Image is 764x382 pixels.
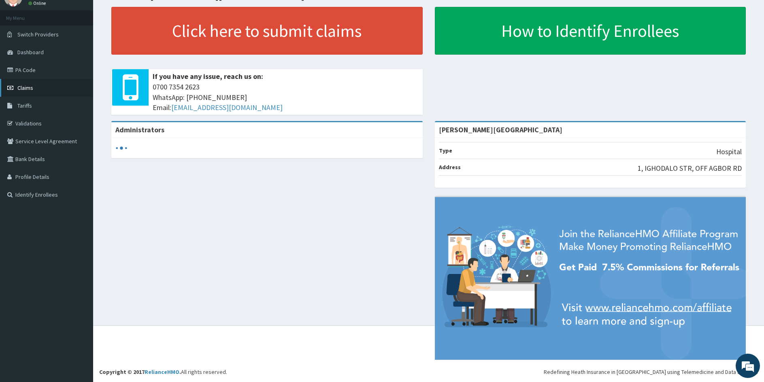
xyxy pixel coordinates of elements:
a: Click here to submit claims [111,7,423,55]
strong: Copyright © 2017 . [99,368,181,376]
a: Online [28,0,48,6]
span: 0700 7354 2623 WhatsApp: [PHONE_NUMBER] Email: [153,82,419,113]
b: Administrators [115,125,164,134]
img: provider-team-banner.png [435,197,746,360]
p: 1, IGHODALO STR, OFF AGBOR RD [638,163,742,174]
a: How to Identify Enrollees [435,7,746,55]
b: Address [439,163,461,171]
svg: audio-loading [115,142,128,154]
span: We're online! [47,102,112,184]
b: If you have any issue, reach us on: [153,72,263,81]
div: Redefining Heath Insurance in [GEOGRAPHIC_DATA] using Telemedicine and Data Science! [544,368,758,376]
b: Type [439,147,452,154]
a: RelianceHMO [145,368,179,376]
p: Hospital [716,146,742,157]
a: [EMAIL_ADDRESS][DOMAIN_NAME] [171,103,283,112]
strong: [PERSON_NAME][GEOGRAPHIC_DATA] [439,125,562,134]
textarea: Type your message and hit 'Enter' [4,221,154,249]
span: Tariffs [17,102,32,109]
span: Claims [17,84,33,91]
span: Dashboard [17,49,44,56]
span: Switch Providers [17,31,59,38]
footer: All rights reserved. [93,325,764,382]
div: Chat with us now [42,45,136,56]
div: Minimize live chat window [133,4,152,23]
img: d_794563401_company_1708531726252_794563401 [15,40,33,61]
